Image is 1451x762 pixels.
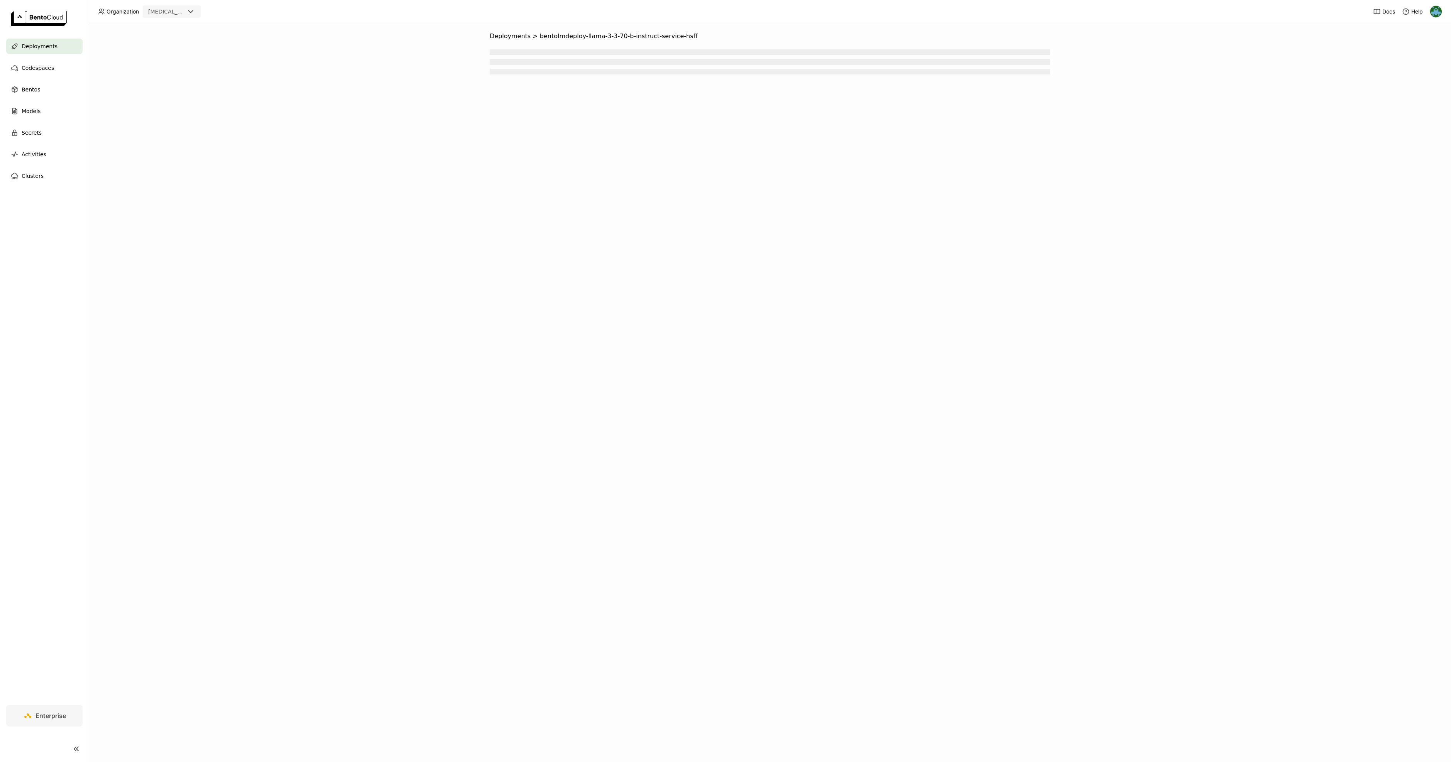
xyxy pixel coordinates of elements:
a: Bentos [6,82,83,97]
img: Yu Gong [1430,6,1442,17]
a: Docs [1373,8,1395,15]
span: Organization [107,8,139,15]
nav: Breadcrumbs navigation [490,32,1050,40]
img: logo [11,11,67,26]
span: Deployments [490,32,531,40]
span: Help [1411,8,1423,15]
span: Activities [22,150,46,159]
input: Selected revia. [185,8,186,16]
div: Help [1402,8,1423,15]
a: Codespaces [6,60,83,76]
div: [MEDICAL_DATA] [148,8,184,15]
span: Secrets [22,128,42,137]
span: Codespaces [22,63,54,73]
span: Docs [1382,8,1395,15]
a: Models [6,103,83,119]
a: Enterprise [6,705,83,727]
span: > [531,32,540,40]
span: Clusters [22,171,44,181]
a: Activities [6,147,83,162]
a: Secrets [6,125,83,140]
span: bentolmdeploy-llama-3-3-70-b-instruct-service-hsff [540,32,698,40]
a: Clusters [6,168,83,184]
span: Bentos [22,85,40,94]
span: Models [22,106,41,116]
a: Deployments [6,39,83,54]
span: Deployments [22,42,57,51]
span: Enterprise [36,712,66,720]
